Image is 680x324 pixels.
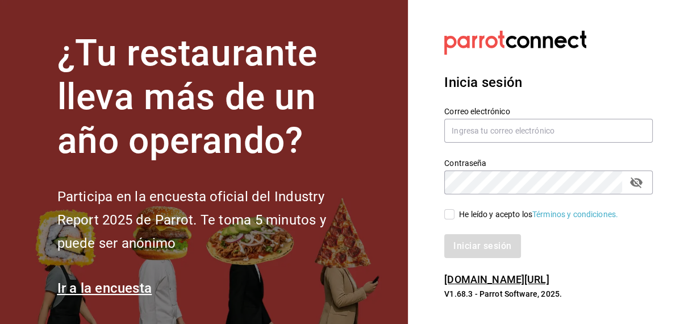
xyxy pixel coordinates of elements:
a: Ir a la encuesta [57,280,152,296]
label: Correo electrónico [444,107,653,115]
label: Contraseña [444,159,653,167]
h1: ¿Tu restaurante lleva más de un año operando? [57,32,364,163]
h3: Inicia sesión [444,72,653,93]
h2: Participa en la encuesta oficial del Industry Report 2025 de Parrot. Te toma 5 minutos y puede se... [57,185,364,255]
a: Términos y condiciones. [532,210,618,219]
input: Ingresa tu correo electrónico [444,119,653,143]
a: [DOMAIN_NAME][URL] [444,273,549,285]
button: passwordField [627,173,646,192]
div: He leído y acepto los [459,209,618,221]
p: V1.68.3 - Parrot Software, 2025. [444,288,653,300]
